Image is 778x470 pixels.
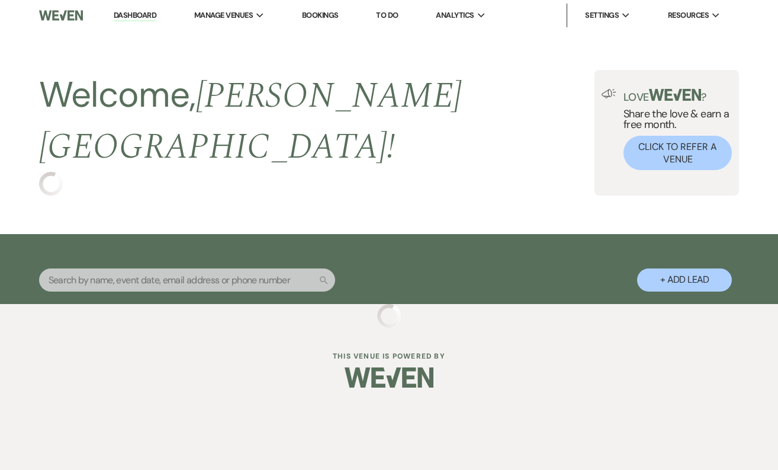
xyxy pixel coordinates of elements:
img: loading spinner [39,172,63,196]
a: Dashboard [114,10,156,21]
img: Weven Logo [345,357,433,398]
a: Bookings [302,10,339,20]
input: Search by name, event date, email address or phone number [39,268,335,292]
div: Share the love & earn a free month. [616,89,732,170]
img: loading spinner [377,304,401,328]
span: Resources [668,9,709,21]
span: [PERSON_NAME][GEOGRAPHIC_DATA] ! [39,69,462,174]
button: Click to Refer a Venue [623,136,732,170]
span: Analytics [436,9,474,21]
p: Love ? [623,89,732,103]
button: + Add Lead [637,268,732,292]
span: Manage Venues [194,9,253,21]
span: Settings [585,9,619,21]
h2: Welcome, [39,70,594,172]
img: weven-logo-green.svg [649,89,702,101]
img: loud-speaker-illustration.svg [602,89,616,98]
a: To Do [376,10,398,20]
img: Weven Logo [39,3,83,28]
